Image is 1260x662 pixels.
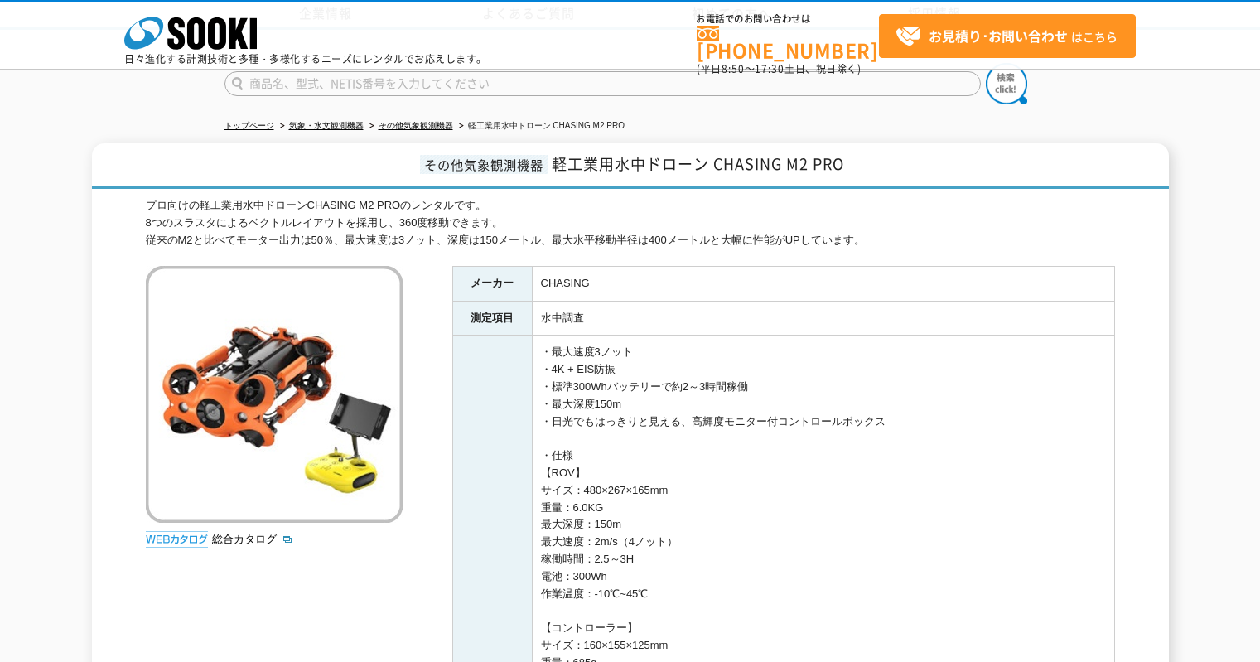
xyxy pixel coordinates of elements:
p: 日々進化する計測技術と多種・多様化するニーズにレンタルでお応えします。 [124,54,487,64]
span: (平日 ～ 土日、祝日除く) [697,61,861,76]
td: CHASING [532,266,1114,301]
a: その他気象観測機器 [379,121,453,130]
a: 総合カタログ [212,533,293,545]
span: はこちら [896,24,1118,49]
th: メーカー [452,266,532,301]
span: 8:50 [722,61,745,76]
span: お電話でのお問い合わせは [697,14,879,24]
th: 測定項目 [452,301,532,336]
img: webカタログ [146,531,208,548]
span: その他気象観測機器 [420,155,548,174]
a: [PHONE_NUMBER] [697,26,879,60]
a: お見積り･お問い合わせはこちら [879,14,1136,58]
td: 水中調査 [532,301,1114,336]
img: 軽工業用水中ドローン CHASING M2 PRO [146,266,403,523]
img: btn_search.png [986,63,1027,104]
span: 17:30 [755,61,784,76]
span: 軽工業用水中ドローン CHASING M2 PRO [552,152,844,175]
input: 商品名、型式、NETIS番号を入力してください [224,71,981,96]
a: 気象・水文観測機器 [289,121,364,130]
strong: お見積り･お問い合わせ [929,26,1068,46]
li: 軽工業用水中ドローン CHASING M2 PRO [456,118,625,135]
a: トップページ [224,121,274,130]
div: プロ向けの軽工業用水中ドローンCHASING M2 PROのレンタルです。 8つのスラスタによるベクトルレイアウトを採用し、360度移動できます。 従来のM2と比べてモーター出力は50％、最大速... [146,197,1115,249]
